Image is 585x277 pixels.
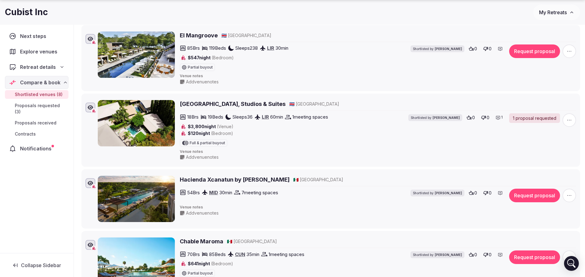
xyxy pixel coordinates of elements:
[211,131,233,136] span: (Bedroom)
[533,5,580,20] button: My Retreats
[235,251,245,257] a: CUN
[186,210,219,216] span: Add venue notes
[489,252,492,258] span: 0
[233,238,277,245] span: [GEOGRAPHIC_DATA]
[180,31,218,39] a: El Mangroove
[5,258,68,272] button: Collapse Sidebar
[270,114,283,120] span: 60 min
[180,176,290,183] a: Hacienda Xcanatun by [PERSON_NAME]
[275,45,288,51] span: 30 min
[212,55,234,60] span: (Bedroom)
[15,131,36,137] span: Contracts
[180,237,223,245] a: Chable Maroma
[300,177,343,183] span: [GEOGRAPHIC_DATA]
[209,45,226,51] span: 119 Beds
[187,114,199,120] span: 18 Brs
[5,45,68,58] a: Explore venues
[489,46,492,52] span: 0
[241,189,278,196] span: 7 meeting spaces
[98,176,175,222] img: Hacienda Xcanatun by Angsana
[467,250,479,259] button: 0
[187,189,200,196] span: 54 Brs
[481,250,493,259] button: 0
[186,79,219,85] span: Add venue notes
[186,154,219,160] span: Add venue notes
[188,65,213,69] span: Partial buyout
[479,113,491,122] button: 0
[221,33,227,38] span: 🇨🇷
[509,44,560,58] button: Request proposal
[188,55,234,61] span: $547 night
[188,130,233,136] span: $120 night
[435,191,462,195] span: [PERSON_NAME]
[209,190,218,195] a: MID
[292,114,328,120] span: 1 meeting spaces
[190,141,225,145] span: Full & partial buyout
[487,115,489,121] span: 0
[188,271,213,275] span: Partial buyout
[293,177,299,183] button: 🇲🇽
[20,32,49,40] span: Next steps
[267,45,274,51] a: LIR
[187,251,200,258] span: 70 Brs
[209,251,226,258] span: 85 Beds
[289,101,295,107] span: 🇨🇷
[188,124,233,130] span: $3,800 night
[15,91,63,98] span: Shortlisted venues (8)
[180,205,576,210] span: Venue notes
[187,45,200,51] span: 85 Brs
[20,63,56,71] span: Retreat details
[5,130,68,138] a: Contracts
[433,115,460,120] span: [PERSON_NAME]
[539,9,567,15] span: My Retreats
[217,124,233,129] span: (Venue)
[474,190,477,196] span: 0
[20,145,54,152] span: Notifications
[564,256,579,271] div: Open Intercom Messenger
[15,103,66,115] span: Proposals requested (3)
[509,250,560,264] button: Request proposal
[410,45,464,52] div: Shortlisted by
[98,31,175,78] img: El Mangroove
[296,101,339,107] span: [GEOGRAPHIC_DATA]
[233,114,253,120] span: Sleeps 36
[5,119,68,127] a: Proposals received
[467,44,479,53] button: 0
[5,30,68,43] a: Next steps
[180,73,576,79] span: Venue notes
[219,189,232,196] span: 30 min
[408,114,462,121] div: Shortlisted by
[474,46,477,52] span: 0
[501,115,503,120] span: 1
[227,238,232,245] button: 🇲🇽
[467,189,479,197] button: 0
[289,101,295,107] button: 🇨🇷
[410,190,464,196] div: Shortlisted by
[180,149,576,154] span: Venue notes
[509,113,560,123] a: 1 proposal requested
[15,120,56,126] span: Proposals received
[5,6,48,18] h1: Cubist Inc
[5,142,68,155] a: Notifications
[20,48,60,55] span: Explore venues
[481,189,493,197] button: 0
[208,114,223,120] span: 19 Beds
[269,251,304,258] span: 1 meeting spaces
[5,90,68,99] a: Shortlisted venues (8)
[509,189,560,202] button: Request proposal
[246,251,259,258] span: 35 min
[98,100,175,146] img: Tamarindo Bay Boutique Hotel, Studios & Suites
[474,252,477,258] span: 0
[211,261,233,266] span: (Bedroom)
[235,45,258,51] span: Sleeps 238
[180,100,286,108] a: [GEOGRAPHIC_DATA], Studios & Suites
[21,262,61,268] span: Collapse Sidebar
[20,79,60,86] span: Compare & book
[465,113,477,122] button: 0
[435,253,462,257] span: [PERSON_NAME]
